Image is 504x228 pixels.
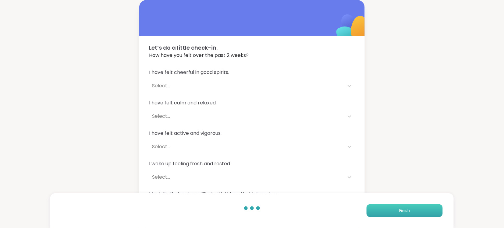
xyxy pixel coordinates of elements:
[149,160,355,167] span: I woke up feeling fresh and rested.
[152,82,341,89] div: Select...
[149,52,355,59] span: How have you felt over the past 2 weeks?
[149,130,355,137] span: I have felt active and vigorous.
[152,174,341,181] div: Select...
[152,143,341,150] div: Select...
[152,113,341,120] div: Select...
[399,208,410,213] span: Finish
[149,99,355,107] span: I have felt calm and relaxed.
[367,204,443,217] button: Finish
[149,44,355,52] span: Let’s do a little check-in.
[149,69,355,76] span: I have felt cheerful in good spirits.
[149,191,355,198] span: My daily life has been filled with things that interest me.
